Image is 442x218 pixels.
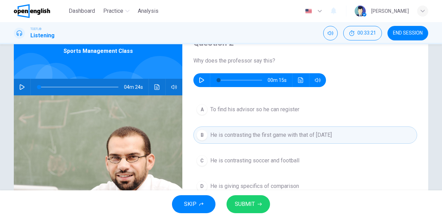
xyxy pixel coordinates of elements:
[100,5,132,17] button: Practice
[227,195,270,213] button: SUBMIT
[103,7,123,15] span: Practice
[193,57,417,65] span: Why does the professor say this?
[355,6,366,17] img: Profile picture
[268,73,292,87] span: 00m 15s
[196,181,208,192] div: D
[196,155,208,166] div: C
[210,182,299,190] span: He is giving specifics of comparison
[235,199,255,209] span: SUBMIT
[152,79,163,95] button: Click to see the audio transcription
[193,178,417,195] button: DHe is giving specifics of comparison
[343,26,382,40] button: 00:33:21
[184,199,196,209] span: SKIP
[295,73,306,87] button: Click to see the audio transcription
[69,7,95,15] span: Dashboard
[193,152,417,169] button: CHe is contrasting soccer and football
[30,31,55,40] h1: Listening
[193,126,417,144] button: BHe is contrasting the first game with that of [DATE]
[323,26,338,40] div: Mute
[304,9,313,14] img: en
[14,4,50,18] img: OpenEnglish logo
[357,30,376,36] span: 00:33:21
[393,30,423,36] span: END SESSION
[30,27,41,31] span: TOEFL®
[193,101,417,118] button: ATo find his advisor so he can register
[210,157,299,165] span: He is contrasting soccer and football
[343,26,382,40] div: Hide
[64,47,133,55] span: Sports Management Class
[138,7,158,15] span: Analysis
[196,130,208,141] div: B
[210,105,299,114] span: To find his advisor so he can register
[14,4,66,18] a: OpenEnglish logo
[135,5,161,17] button: Analysis
[387,26,428,40] button: END SESSION
[210,131,332,139] span: He is contrasting the first game with that of [DATE]
[196,104,208,115] div: A
[124,79,148,95] span: 04m 24s
[66,5,98,17] button: Dashboard
[172,195,215,213] button: SKIP
[371,7,409,15] div: [PERSON_NAME]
